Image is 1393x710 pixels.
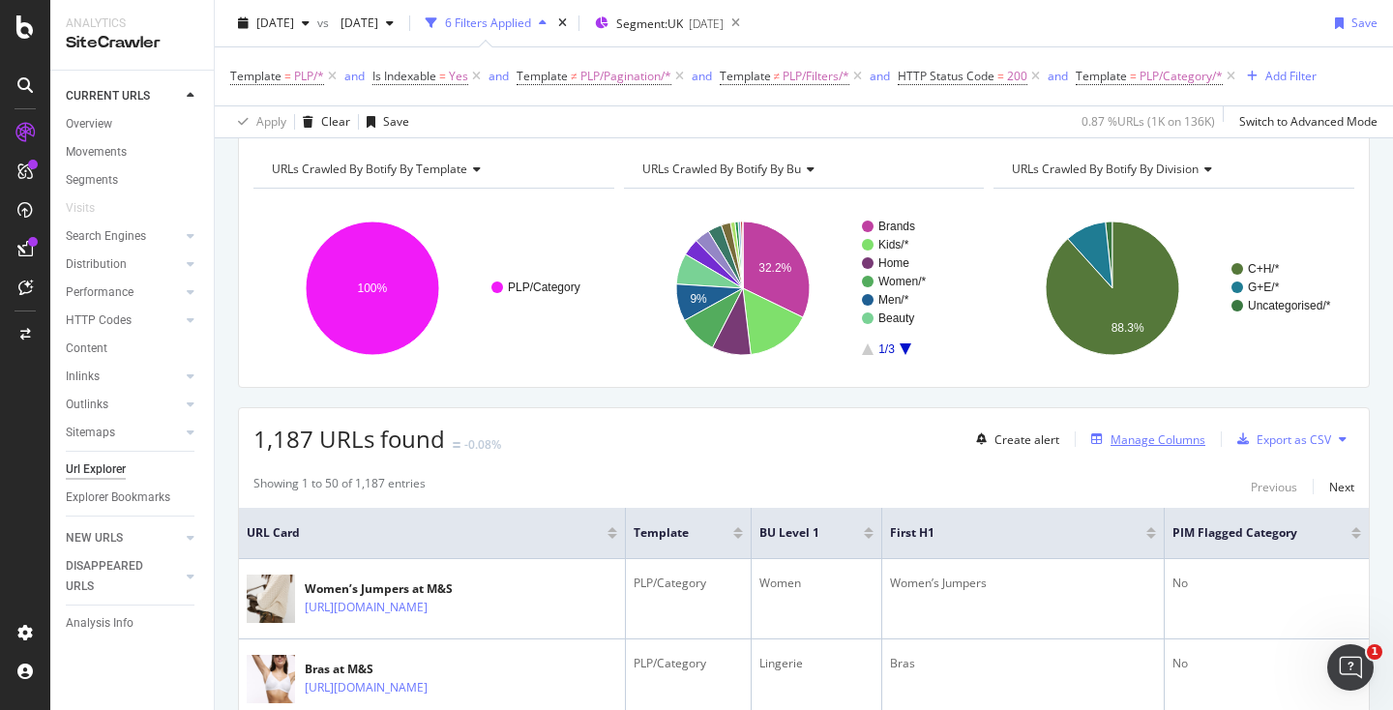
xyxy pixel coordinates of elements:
button: [DATE] [230,8,317,39]
div: 6 Filters Applied [445,15,531,31]
button: Next [1329,475,1354,498]
div: Women [759,575,874,592]
button: and [489,67,509,85]
h4: URLs Crawled By Botify By bu [638,154,967,185]
div: Save [1351,15,1378,31]
span: PLP/* [294,63,324,90]
button: Apply [230,106,286,137]
div: Save [383,113,409,130]
button: Previous [1251,475,1297,498]
a: Inlinks [66,367,181,387]
a: Outlinks [66,395,181,415]
text: 100% [358,281,388,295]
span: 200 [1007,63,1027,90]
h4: URLs Crawled By Botify By division [1008,154,1337,185]
div: and [344,68,365,84]
span: PLP/Filters/* [783,63,849,90]
span: ≠ [571,68,578,84]
span: = [997,68,1004,84]
span: URLs Crawled By Botify By division [1012,161,1199,177]
div: Overview [66,114,112,134]
a: Overview [66,114,200,134]
span: First H1 [890,524,1117,542]
div: Women’s Jumpers [890,575,1156,592]
button: 6 Filters Applied [418,8,554,39]
button: and [692,67,712,85]
div: NEW URLS [66,528,123,548]
div: Content [66,339,107,359]
text: Women/* [878,275,926,288]
div: Bras at M&S [305,661,512,678]
div: Movements [66,142,127,163]
div: Url Explorer [66,459,126,480]
div: Switch to Advanced Mode [1239,113,1378,130]
span: vs [317,15,333,31]
span: ≠ [774,68,781,84]
svg: A chart. [253,204,614,372]
button: Save [359,106,409,137]
text: G+E/* [1248,281,1280,294]
button: Clear [295,106,350,137]
span: PLP/Pagination/* [580,63,671,90]
div: No [1172,655,1361,672]
div: PLP/Category [634,575,743,592]
div: Outlinks [66,395,108,415]
svg: A chart. [993,204,1354,372]
text: Home [878,256,909,270]
div: Add Filter [1265,68,1317,84]
div: DISAPPEARED URLS [66,556,163,597]
a: Content [66,339,200,359]
div: and [1048,68,1068,84]
div: CURRENT URLS [66,86,150,106]
text: Kids/* [878,238,909,251]
div: Women’s Jumpers at M&S [305,580,512,598]
text: Beauty [878,311,914,325]
button: Add Filter [1239,65,1317,88]
div: Search Engines [66,226,146,247]
button: Segment:UK[DATE] [587,8,724,39]
a: CURRENT URLS [66,86,181,106]
div: Clear [321,113,350,130]
button: and [870,67,890,85]
button: Save [1327,8,1378,39]
div: SiteCrawler [66,32,198,54]
button: Export as CSV [1230,424,1331,455]
div: PLP/Category [634,655,743,672]
div: Create alert [994,431,1059,448]
a: Segments [66,170,200,191]
button: [DATE] [333,8,401,39]
div: and [870,68,890,84]
a: DISAPPEARED URLS [66,556,181,597]
a: NEW URLS [66,528,181,548]
span: = [439,68,446,84]
div: Inlinks [66,367,100,387]
img: main image [247,568,295,631]
text: 88.3% [1111,321,1144,335]
div: -0.08% [464,436,501,453]
span: BU Level 1 [759,524,835,542]
span: = [284,68,291,84]
a: Explorer Bookmarks [66,488,200,508]
div: Visits [66,198,95,219]
div: Analytics [66,15,198,32]
div: Distribution [66,254,127,275]
div: Lingerie [759,655,874,672]
span: Template [720,68,771,84]
h4: URLs Crawled By Botify By template [268,154,597,185]
button: and [344,67,365,85]
span: 1,187 URLs found [253,423,445,455]
a: Visits [66,198,114,219]
span: 2025 Sep. 13th [256,15,294,31]
a: Distribution [66,254,181,275]
div: Export as CSV [1257,431,1331,448]
button: Create alert [968,424,1059,455]
a: Sitemaps [66,423,181,443]
div: No [1172,575,1361,592]
div: HTTP Codes [66,311,132,331]
span: Yes [449,63,468,90]
a: Performance [66,282,181,303]
svg: A chart. [624,204,985,372]
div: Bras [890,655,1156,672]
a: Search Engines [66,226,181,247]
div: [DATE] [689,15,724,32]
